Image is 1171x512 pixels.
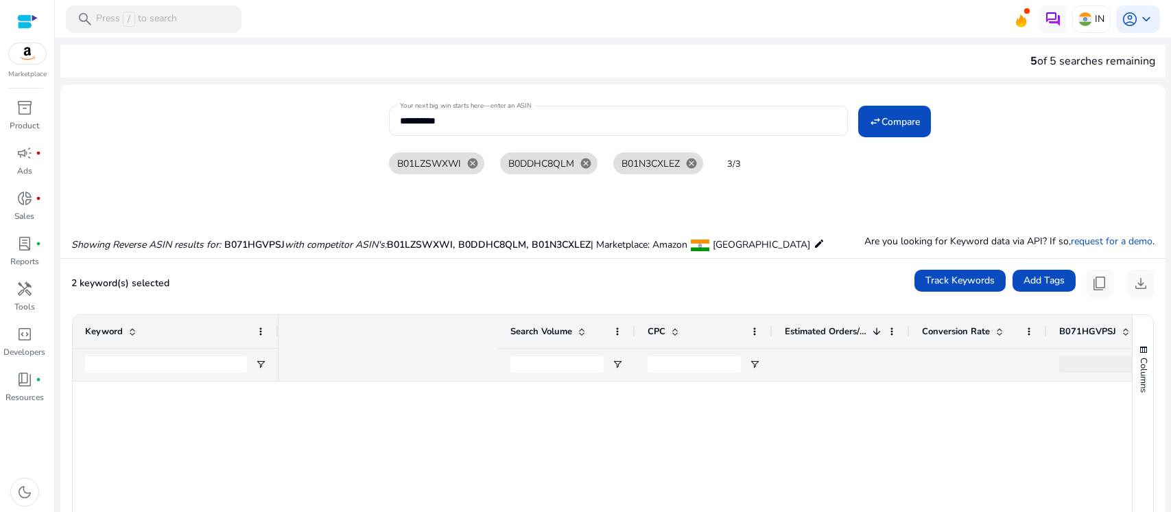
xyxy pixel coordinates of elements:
[453,238,458,251] span: ,
[9,43,46,64] img: amazon.svg
[36,377,41,382] span: fiber_manual_record
[14,210,34,222] p: Sales
[1091,275,1108,292] span: content_copy
[1086,270,1113,297] button: content_copy
[387,238,458,251] span: B01LZSWXWI
[882,115,920,129] span: Compare
[1127,270,1155,297] button: download
[869,115,882,128] mat-icon: swap_horiz
[8,69,47,80] p: Marketplace
[71,277,169,290] span: 2 keyword(s) selected
[612,359,623,370] button: Open Filter Menu
[510,356,604,373] input: Search Volume Filter Input
[532,238,591,251] span: B01N3CXLEZ
[3,346,45,358] p: Developers
[397,156,461,171] span: B01LZSWXWI
[285,238,387,251] i: with competitor ASIN's:
[648,325,665,338] span: CPC
[1133,275,1149,292] span: download
[727,156,741,171] mat-hint: 3/3
[16,281,33,297] span: handyman
[10,119,39,132] p: Product
[1122,11,1138,27] span: account_circle
[508,156,574,171] span: B0DDHC8QLM
[526,238,532,251] span: ,
[922,325,990,338] span: Conversion Rate
[622,156,680,171] span: B01N3CXLEZ
[255,359,266,370] button: Open Filter Menu
[16,100,33,116] span: inventory_2
[1078,12,1092,26] img: in.svg
[85,325,123,338] span: Keyword
[16,484,33,500] span: dark_mode
[16,371,33,388] span: book_4
[36,196,41,201] span: fiber_manual_record
[71,238,221,251] i: Showing Reverse ASIN results for:
[10,255,39,268] p: Reports
[648,356,741,373] input: CPC Filter Input
[36,241,41,246] span: fiber_manual_record
[1095,7,1104,31] p: IN
[858,106,931,137] button: Compare
[925,273,995,288] span: Track Keywords
[785,325,867,338] span: Estimated Orders/Month
[400,101,531,110] mat-label: Your next big win starts here—enter an ASIN
[16,326,33,342] span: code_blocks
[14,301,35,313] p: Tools
[713,238,810,251] span: [GEOGRAPHIC_DATA]
[814,235,825,252] mat-icon: edit
[461,157,484,170] mat-icon: cancel
[224,238,285,251] span: B071HGVPSJ
[1030,54,1037,69] span: 5
[1137,358,1150,393] span: Columns
[458,238,532,251] span: B0DDHC8QLM
[1013,270,1076,292] button: Add Tags
[510,325,572,338] span: Search Volume
[16,190,33,207] span: donut_small
[749,359,760,370] button: Open Filter Menu
[123,12,135,27] span: /
[85,356,247,373] input: Keyword Filter Input
[17,165,32,177] p: Ads
[36,150,41,156] span: fiber_manual_record
[77,11,93,27] span: search
[1138,11,1155,27] span: keyboard_arrow_down
[5,391,44,404] p: Resources
[1024,273,1065,288] span: Add Tags
[591,238,687,251] span: | Marketplace: Amazon
[16,235,33,252] span: lab_profile
[914,270,1006,292] button: Track Keywords
[574,157,598,170] mat-icon: cancel
[1030,53,1155,69] div: of 5 searches remaining
[96,12,177,27] p: Press to search
[680,157,703,170] mat-icon: cancel
[1059,325,1116,338] span: B071HGVPSJ
[864,234,1155,248] p: Are you looking for Keyword data via API? If so, .
[16,145,33,161] span: campaign
[1071,235,1152,248] a: request for a demo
